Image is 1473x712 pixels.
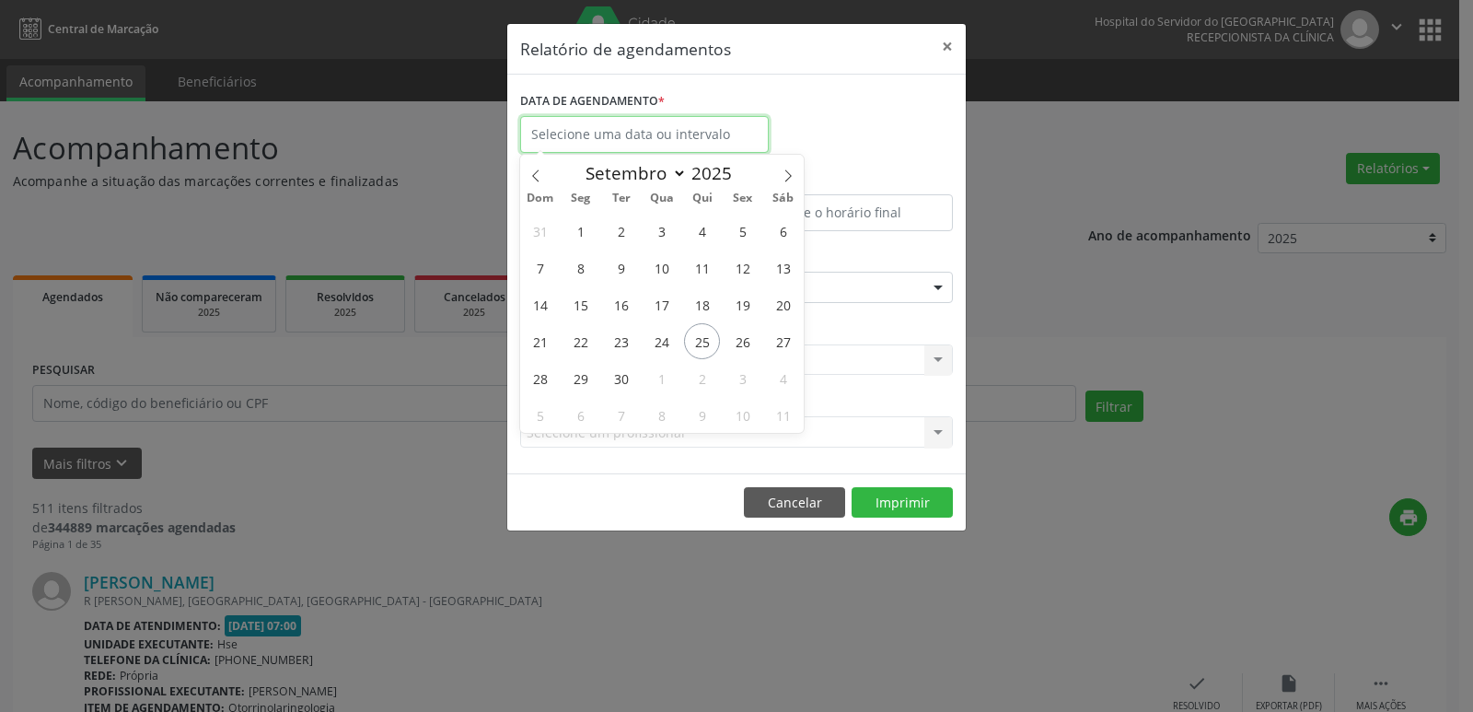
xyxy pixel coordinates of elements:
[725,397,760,433] span: Outubro 10, 2025
[765,286,801,322] span: Setembro 20, 2025
[522,286,558,322] span: Setembro 14, 2025
[725,286,760,322] span: Setembro 19, 2025
[765,323,801,359] span: Setembro 27, 2025
[765,397,801,433] span: Outubro 11, 2025
[603,250,639,286] span: Setembro 9, 2025
[684,286,720,322] span: Setembro 18, 2025
[601,193,642,204] span: Ter
[741,166,953,194] label: ATÉ
[520,116,769,153] input: Selecione uma data ou intervalo
[563,286,598,322] span: Setembro 15, 2025
[725,250,760,286] span: Setembro 12, 2025
[763,193,804,204] span: Sáb
[765,360,801,396] span: Outubro 4, 2025
[684,397,720,433] span: Outubro 9, 2025
[684,323,720,359] span: Setembro 25, 2025
[741,194,953,231] input: Selecione o horário final
[522,397,558,433] span: Outubro 5, 2025
[684,250,720,286] span: Setembro 11, 2025
[687,161,748,185] input: Year
[682,193,723,204] span: Qui
[520,193,561,204] span: Dom
[520,88,665,116] label: DATA DE AGENDAMENTO
[684,360,720,396] span: Outubro 2, 2025
[563,213,598,249] span: Setembro 1, 2025
[603,397,639,433] span: Outubro 7, 2025
[520,37,731,61] h5: Relatório de agendamentos
[603,213,639,249] span: Setembro 2, 2025
[644,213,679,249] span: Setembro 3, 2025
[561,193,601,204] span: Seg
[929,24,966,69] button: Close
[644,397,679,433] span: Outubro 8, 2025
[644,360,679,396] span: Outubro 1, 2025
[725,323,760,359] span: Setembro 26, 2025
[644,323,679,359] span: Setembro 24, 2025
[744,487,845,519] button: Cancelar
[563,360,598,396] span: Setembro 29, 2025
[522,250,558,286] span: Setembro 7, 2025
[563,250,598,286] span: Setembro 8, 2025
[644,250,679,286] span: Setembro 10, 2025
[725,360,760,396] span: Outubro 3, 2025
[642,193,682,204] span: Qua
[765,250,801,286] span: Setembro 13, 2025
[563,397,598,433] span: Outubro 6, 2025
[644,286,679,322] span: Setembro 17, 2025
[603,360,639,396] span: Setembro 30, 2025
[522,323,558,359] span: Setembro 21, 2025
[522,213,558,249] span: Agosto 31, 2025
[603,286,639,322] span: Setembro 16, 2025
[522,360,558,396] span: Setembro 28, 2025
[603,323,639,359] span: Setembro 23, 2025
[684,213,720,249] span: Setembro 4, 2025
[576,160,687,186] select: Month
[725,213,760,249] span: Setembro 5, 2025
[852,487,953,519] button: Imprimir
[563,323,598,359] span: Setembro 22, 2025
[723,193,763,204] span: Sex
[765,213,801,249] span: Setembro 6, 2025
